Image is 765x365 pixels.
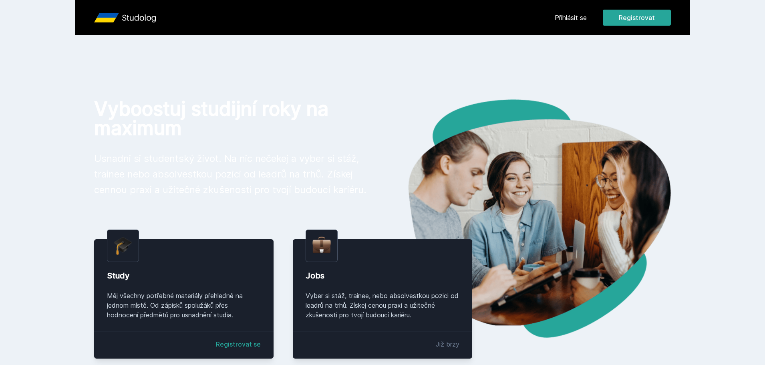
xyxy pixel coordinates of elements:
img: graduation-cap.png [114,236,132,255]
div: Study [107,270,261,281]
div: Měj všechny potřebné materiály přehledně na jednom místě. Od zápisků spolužáků přes hodnocení pře... [107,291,261,320]
a: Přihlásit se [555,13,587,22]
div: Jobs [306,270,459,281]
img: briefcase.png [312,235,331,255]
div: Vyber si stáž, trainee, nebo absolvestkou pozici od leadrů na trhů. Získej cenou praxi a užitečné... [306,291,459,320]
h1: Vyboostuj studijní roky na maximum [94,99,370,138]
button: Registrovat [603,10,671,26]
a: Registrovat se [216,339,261,349]
div: Již brzy [436,339,459,349]
img: hero.png [382,99,671,338]
p: Usnadni si studentský život. Na nic nečekej a vyber si stáž, trainee nebo absolvestkou pozici od ... [94,151,370,198]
